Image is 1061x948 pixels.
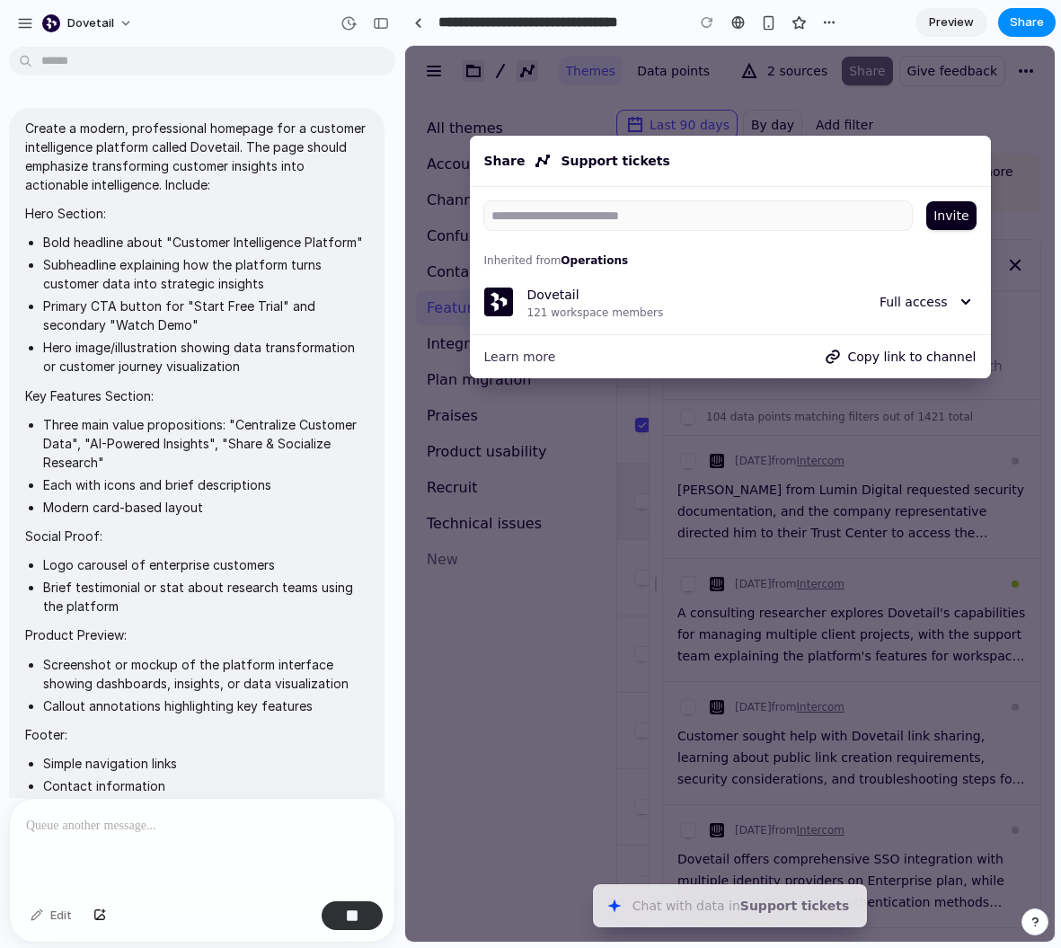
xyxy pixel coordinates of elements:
p: Product Preview: [25,625,368,644]
li: Three main value propositions: "Centralize Customer Data", "AI-Powered Insights", "Share & Social... [43,415,368,472]
li: Logo carousel of enterprise customers [43,555,368,574]
li: Modern card-based layout [43,498,368,517]
span: Share [1010,13,1044,31]
li: Bold headline about "Customer Intelligence Platform" [43,233,368,252]
span: Invite [528,159,563,181]
div: 121 workspace members [122,260,259,274]
p: Create a modern, professional homepage for a customer intelligence platform called Dovetail. The ... [25,119,368,194]
p: Key Features Section: [25,386,368,405]
li: Contact information [43,776,368,795]
li: Brief testimonial or stat about research teams using the platform [43,578,368,616]
p: Social Proof: [25,527,368,545]
button: Copy link to channel [410,297,578,325]
button: Share [998,8,1056,37]
a: Operations [155,208,223,221]
span: Full access [474,245,543,267]
p: Hero Section: [25,204,368,223]
li: Primary CTA button for "Start Free Trial" and secondary "Watch Demo" [43,297,368,334]
li: Screenshot or mockup of the platform interface showing dashboards, insights, or data visualization [43,655,368,693]
button: Full access [467,242,579,270]
li: Each with icons and brief descriptions [43,475,368,494]
p: Footer: [25,725,368,744]
li: Subheadline explaining how the platform turns customer data into strategic insights [43,255,368,293]
span: Preview [929,13,974,31]
div: Share Support tickets [75,101,575,129]
span: dovetail [67,14,114,32]
button: Invite [521,155,570,184]
span: Copy link to channel [442,300,570,322]
button: dovetail [35,9,142,38]
li: Simple navigation links [43,754,368,773]
div: Dovetail [122,238,174,260]
div: Inherited from [79,206,571,224]
span: Learn more [79,300,151,322]
li: Hero image/illustration showing data transformation or customer journey visualization [43,338,368,376]
li: Callout annotations highlighting key features [43,696,368,715]
a: Preview [915,8,987,37]
button: Chat with data inSupport tickets [188,838,463,882]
